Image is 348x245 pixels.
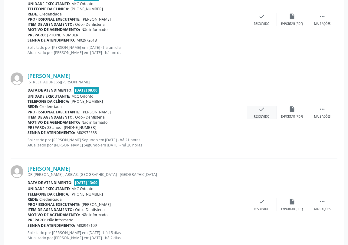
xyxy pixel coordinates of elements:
div: [STREET_ADDRESS][PERSON_NAME] [28,79,247,85]
span: McC Odonto [71,186,93,191]
span: [PHONE_NUMBER] [71,192,103,197]
span: M02972018 [77,38,97,43]
b: Motivo de agendamento: [28,120,80,125]
div: Mais ações [314,207,330,211]
b: Rede: [28,12,38,17]
span: [PERSON_NAME] [82,109,111,115]
b: Motivo de agendamento: [28,27,80,32]
span: M02947109 [77,223,97,228]
a: [PERSON_NAME] [28,72,71,79]
i: check [258,198,265,205]
span: Credenciada [39,12,62,17]
span: 23 anos - [PHONE_NUMBER] [47,125,96,130]
i:  [319,106,326,112]
i: insert_drive_file [289,13,295,20]
div: DR [PERSON_NAME] , AREIAS, [GEOGRAPHIC_DATA] - [GEOGRAPHIC_DATA] [28,172,247,177]
span: [PHONE_NUMBER] [71,99,103,104]
p: Solicitado por [PERSON_NAME] em [DATE] - há um dia Atualizado por [PERSON_NAME] em [DATE] - há um... [28,45,247,55]
a: [PERSON_NAME] [28,165,71,172]
b: Telefone da clínica: [28,99,69,104]
span: Credenciada [39,197,62,202]
i: insert_drive_file [289,198,295,205]
b: Telefone da clínica: [28,192,69,197]
img: img [11,165,23,178]
p: Solicitado por [PERSON_NAME] Segundo em [DATE] - há 21 horas Atualizado por [PERSON_NAME] Segundo... [28,137,247,148]
b: Senha de atendimento: [28,38,75,43]
i: check [258,13,265,20]
b: Item de agendamento: [28,22,74,27]
span: [PHONE_NUMBER] [47,32,80,38]
div: Resolvido [254,207,269,211]
span: Odo.- Dentisteria [75,22,105,27]
i: insert_drive_file [289,106,295,112]
span: Não informado [81,27,107,32]
b: Rede: [28,197,38,202]
b: Preparo: [28,125,46,130]
img: img [11,72,23,85]
b: Preparo: [28,217,46,223]
b: Item de agendamento: [28,207,74,212]
i:  [319,13,326,20]
b: Senha de atendimento: [28,223,75,228]
b: Preparo: [28,32,46,38]
b: Data de atendimento: [28,180,73,185]
p: Solicitado por [PERSON_NAME] em [DATE] - há 15 dias Atualizado por [PERSON_NAME] em [DATE] - há 2... [28,230,247,240]
i: check [258,106,265,112]
span: Odo.- Dentisteria [75,115,105,120]
b: Profissional executante: [28,17,80,22]
b: Data de atendimento: [28,88,73,93]
span: McC Odonto [71,94,93,99]
span: [DATE] 13:00 [74,179,99,186]
b: Senha de atendimento: [28,130,75,135]
div: Exportar (PDF) [281,22,303,26]
b: Unidade executante: [28,94,70,99]
b: Profissional executante: [28,109,80,115]
span: Credenciada [39,104,62,109]
span: [PERSON_NAME] [82,17,111,22]
b: Unidade executante: [28,1,70,6]
i:  [319,198,326,205]
span: Odo.- Dentisteria [75,207,105,212]
span: McC Odonto [71,1,93,6]
b: Motivo de agendamento: [28,212,80,217]
span: M02972688 [77,130,97,135]
span: [DATE] 08:00 [74,87,99,94]
div: Resolvido [254,22,269,26]
b: Item de agendamento: [28,115,74,120]
span: Não informado [47,217,73,223]
b: Telefone da clínica: [28,6,69,12]
span: [PHONE_NUMBER] [71,6,103,12]
span: Não informado [81,120,107,125]
div: Exportar (PDF) [281,115,303,119]
b: Rede: [28,104,38,109]
span: [PERSON_NAME] [82,202,111,207]
div: Exportar (PDF) [281,207,303,211]
b: Unidade executante: [28,186,70,191]
div: Mais ações [314,22,330,26]
div: Resolvido [254,115,269,119]
b: Profissional executante: [28,202,80,207]
span: Não informado [81,212,107,217]
div: Mais ações [314,115,330,119]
